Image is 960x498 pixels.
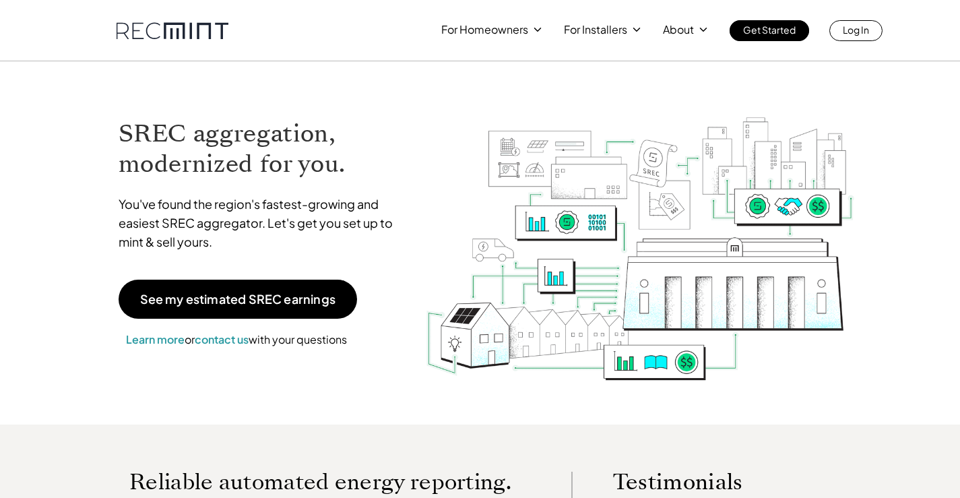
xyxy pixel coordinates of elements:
a: Get Started [730,20,809,41]
p: See my estimated SREC earnings [140,293,335,305]
p: or with your questions [119,331,354,348]
a: See my estimated SREC earnings [119,280,357,319]
p: About [663,20,694,39]
a: Log In [829,20,883,41]
img: RECmint value cycle [425,82,855,384]
p: Get Started [743,20,796,39]
p: Reliable automated energy reporting. [129,472,531,492]
p: Log In [843,20,869,39]
p: Testimonials [613,472,814,492]
h1: SREC aggregation, modernized for you. [119,119,406,179]
p: For Installers [564,20,627,39]
a: Learn more [126,332,185,346]
a: contact us [195,332,249,346]
p: For Homeowners [441,20,528,39]
p: You've found the region's fastest-growing and easiest SREC aggregator. Let's get you set up to mi... [119,195,406,251]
